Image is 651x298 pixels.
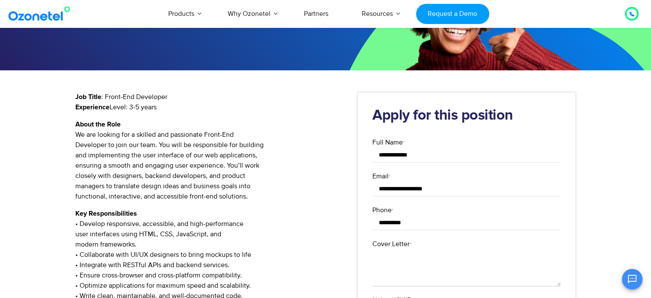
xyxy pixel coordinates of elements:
[372,205,561,215] label: Phone
[75,104,110,111] strong: Experience
[75,210,137,217] strong: Key Responsibilities
[416,4,489,24] a: Request a Demo
[75,119,345,202] p: We are looking for a skilled and passionate Front-End Developer to join our team. You will be res...
[75,93,101,100] strong: Job Title
[75,121,121,128] strong: About the Role
[372,239,561,249] label: Cover Letter
[372,137,561,147] label: Full Name
[75,92,345,112] p: : Front-End Developer Level: 3-5 years
[372,107,561,124] h2: Apply for this position
[622,269,642,289] button: Open chat
[372,171,561,181] label: Email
